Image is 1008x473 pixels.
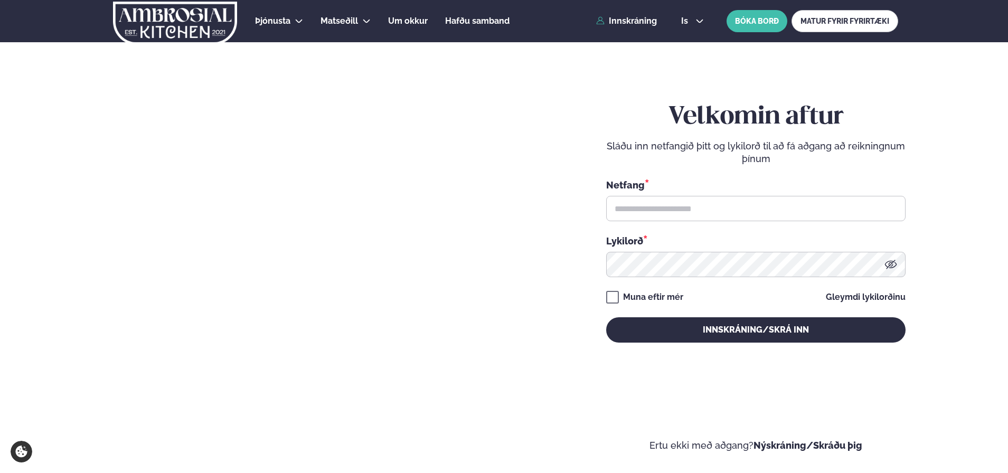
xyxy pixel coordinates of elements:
[321,16,358,26] span: Matseðill
[792,10,898,32] a: MATUR FYRIR FYRIRTÆKI
[606,140,906,165] p: Sláðu inn netfangið þitt og lykilorð til að fá aðgang að reikningnum þínum
[727,10,787,32] button: BÓKA BORÐ
[255,15,290,27] a: Þjónusta
[596,16,657,26] a: Innskráning
[606,234,906,248] div: Lykilorð
[606,178,906,192] div: Netfang
[255,16,290,26] span: Þjónusta
[32,384,251,410] p: Ef eitthvað sameinar fólk, þá er [PERSON_NAME] matarferðalag.
[388,15,428,27] a: Um okkur
[112,2,238,45] img: logo
[32,283,251,372] h2: Velkomin á Ambrosial kitchen!
[606,317,906,343] button: Innskráning/Skrá inn
[826,293,906,301] a: Gleymdi lykilorðinu
[536,439,977,452] p: Ertu ekki með aðgang?
[11,441,32,462] a: Cookie settings
[321,15,358,27] a: Matseðill
[753,440,862,451] a: Nýskráning/Skráðu þig
[606,102,906,132] h2: Velkomin aftur
[445,15,510,27] a: Hafðu samband
[388,16,428,26] span: Um okkur
[673,17,712,25] button: is
[681,17,691,25] span: is
[445,16,510,26] span: Hafðu samband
